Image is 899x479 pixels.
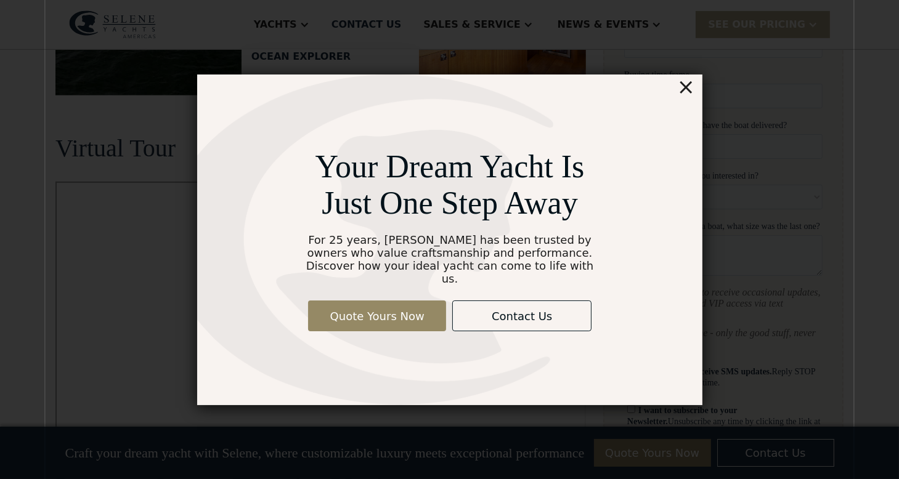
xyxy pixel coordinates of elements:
[300,148,599,221] div: Your Dream Yacht Is Just One Step Away
[677,74,694,99] div: ×
[308,300,446,331] a: Quote Yours Now
[300,233,599,285] div: For 25 years, [PERSON_NAME] has been trusted by owners who value craftsmanship and performance. D...
[1,420,197,453] span: Tick the box below to receive occasional updates, exclusive offers, and VIP access via text message.
[452,300,592,331] a: Contact Us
